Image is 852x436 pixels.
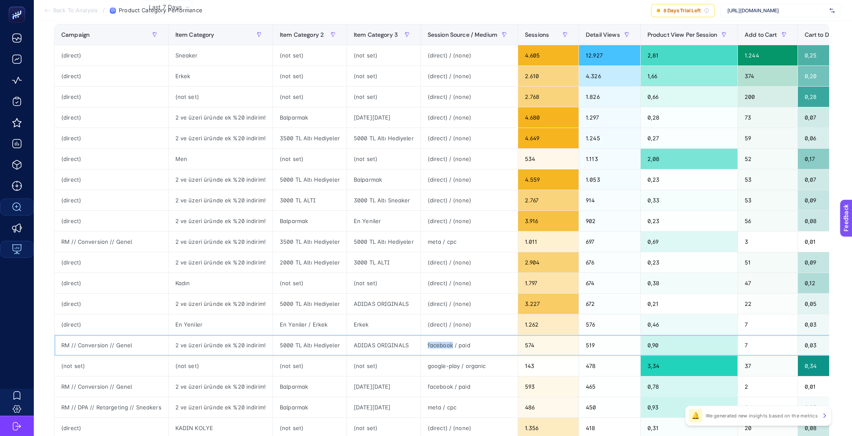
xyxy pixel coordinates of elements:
[738,294,797,314] div: 22
[641,211,737,231] div: 0,23
[738,397,797,417] div: 6
[518,45,579,65] div: 4.605
[421,252,518,272] div: (direct) / (none)
[428,31,497,38] span: Session Source / Medium
[55,314,168,335] div: (direct)
[169,45,273,65] div: Sneaker
[738,87,797,107] div: 200
[518,211,579,231] div: 3.916
[586,31,620,38] span: Detail Views
[518,252,579,272] div: 2.904
[641,252,737,272] div: 0,23
[641,232,737,252] div: 0,69
[641,356,737,376] div: 3,34
[641,45,737,65] div: 2,81
[579,128,640,148] div: 1.245
[518,356,579,376] div: 143
[55,45,168,65] div: (direct)
[579,45,640,65] div: 12.927
[347,128,421,148] div: 5000 TL Altı Hediyeler
[273,107,347,128] div: Balparmak
[421,128,518,148] div: (direct) / (none)
[169,128,273,148] div: 2 ve üzeri üründe ek %20 indirim!
[169,232,273,252] div: 2 ve üzeri üründe ek %20 indirim!
[421,397,518,417] div: meta / cpc
[347,335,421,355] div: ADIDAS ORIGINALS
[347,376,421,397] div: [DATE][DATE]
[525,31,549,38] span: Sessions
[579,314,640,335] div: 576
[103,7,105,14] span: /
[738,169,797,190] div: 53
[169,273,273,293] div: Kadın
[169,169,273,190] div: 2 ve üzeri üründe ek %20 indirim!
[421,211,518,231] div: (direct) / (none)
[518,335,579,355] div: 574
[579,294,640,314] div: 672
[61,31,90,38] span: Campaign
[169,314,273,335] div: En Yeniler
[579,232,640,252] div: 697
[738,335,797,355] div: 7
[421,356,518,376] div: google-play / organic
[579,376,640,397] div: 465
[579,397,640,417] div: 450
[55,252,168,272] div: (direct)
[421,294,518,314] div: (direct) / (none)
[421,107,518,128] div: (direct) / (none)
[641,335,737,355] div: 0,90
[518,149,579,169] div: 534
[738,107,797,128] div: 73
[689,409,702,422] div: 🔔
[641,87,737,107] div: 0,66
[518,232,579,252] div: 1.011
[421,190,518,210] div: (direct) / (none)
[273,66,347,86] div: (not set)
[421,376,518,397] div: facebook / paid
[347,45,421,65] div: (not set)
[347,190,421,210] div: 3000 TL Altı Sneaker
[169,190,273,210] div: 2 ve üzeri üründe ek %20 indirim!
[273,232,347,252] div: 3500 TL Altı Hediyeler
[518,294,579,314] div: 3.227
[354,31,398,38] span: Item Category 3
[518,190,579,210] div: 2.767
[421,149,518,169] div: (direct) / (none)
[273,169,347,190] div: 5000 TL Altı Hediyeler
[55,190,168,210] div: (direct)
[579,190,640,210] div: 914
[5,3,32,9] span: Feedback
[518,128,579,148] div: 4.649
[421,335,518,355] div: facebook / paid
[421,87,518,107] div: (direct) / (none)
[641,128,737,148] div: 0,27
[55,169,168,190] div: (direct)
[273,45,347,65] div: (not set)
[738,356,797,376] div: 37
[55,66,168,86] div: (direct)
[738,314,797,335] div: 7
[169,335,273,355] div: 2 ve üzeri üründe ek %20 indirim!
[738,376,797,397] div: 2
[149,3,182,11] span: Last 7 Days
[579,356,640,376] div: 478
[55,356,168,376] div: (not set)
[273,397,347,417] div: Balparmak
[273,273,347,293] div: (not set)
[55,273,168,293] div: (direct)
[55,149,168,169] div: (direct)
[641,169,737,190] div: 0,23
[273,252,347,272] div: 2000 TL Altı Hediyeler
[347,66,421,86] div: (not set)
[169,356,273,376] div: (not set)
[641,376,737,397] div: 0,78
[273,376,347,397] div: Balparmak
[706,412,818,419] p: We generated new insights based on the metrics
[347,397,421,417] div: [DATE][DATE]
[738,128,797,148] div: 59
[55,335,168,355] div: RM // Conversion // Genel
[55,232,168,252] div: RM // Conversion // Genel
[641,314,737,335] div: 0,46
[55,397,168,417] div: RM // DPA // Retargeting // Sneakers
[273,335,347,355] div: 5000 TL Altı Hediyeler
